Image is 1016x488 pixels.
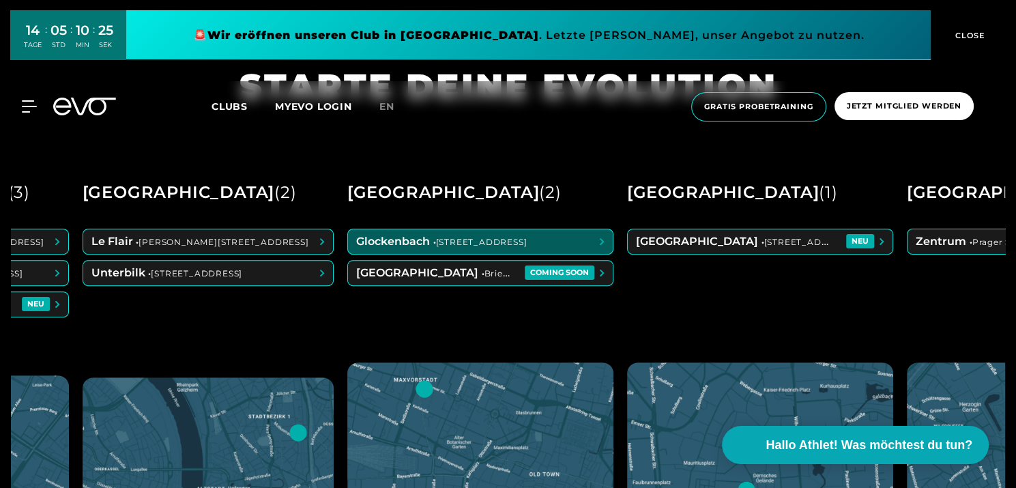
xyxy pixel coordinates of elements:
div: [GEOGRAPHIC_DATA] [347,177,562,208]
span: ( 2 ) [539,182,561,202]
span: ( 3 ) [8,182,30,202]
div: [GEOGRAPHIC_DATA] [627,177,838,208]
span: en [379,100,394,113]
div: : [70,22,72,58]
span: ( 2 ) [274,182,296,202]
button: CLOSE [931,10,1006,60]
div: [GEOGRAPHIC_DATA] [83,177,297,208]
span: Clubs [212,100,248,113]
div: TAGE [24,40,42,50]
div: : [45,22,47,58]
div: 05 [50,20,67,40]
div: SEK [98,40,113,50]
button: Hallo Athlet! Was möchtest du tun? [722,426,989,464]
span: ( 1 ) [819,182,837,202]
a: en [379,99,411,115]
span: Gratis Probetraining [704,101,813,113]
span: CLOSE [952,29,985,42]
a: Jetzt Mitglied werden [830,92,978,121]
span: Hallo Athlet! Was möchtest du tun? [766,436,972,455]
div: 14 [24,20,42,40]
div: 10 [76,20,89,40]
a: Gratis Probetraining [687,92,830,121]
span: Jetzt Mitglied werden [847,100,961,112]
div: : [93,22,95,58]
div: STD [50,40,67,50]
div: MIN [76,40,89,50]
div: 25 [98,20,113,40]
a: MYEVO LOGIN [275,100,352,113]
a: Clubs [212,100,275,113]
